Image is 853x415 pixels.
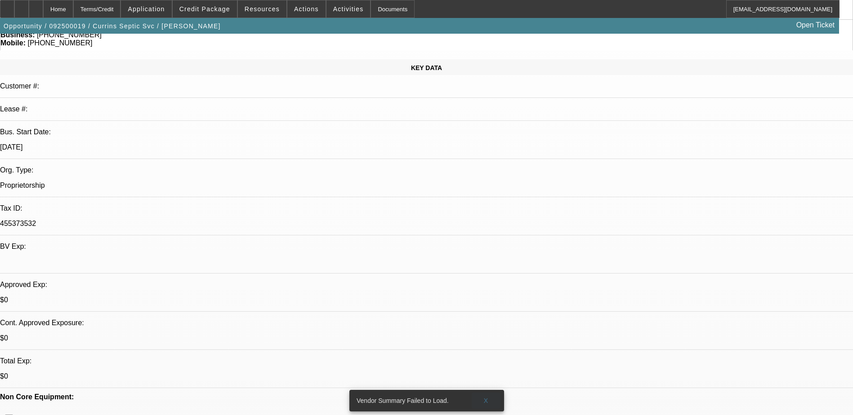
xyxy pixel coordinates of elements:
span: Activities [333,5,364,13]
span: Application [128,5,165,13]
div: Vendor Summary Failed to Load. [349,390,472,411]
a: Open Ticket [793,18,838,33]
button: Actions [287,0,326,18]
button: Application [121,0,171,18]
span: Opportunity / 092500019 / Currins Septic Svc / [PERSON_NAME] [4,22,221,30]
span: X [483,397,488,404]
span: Actions [294,5,319,13]
button: Credit Package [173,0,237,18]
strong: Mobile: [0,39,26,47]
button: Activities [326,0,371,18]
span: Resources [245,5,280,13]
span: KEY DATA [411,64,442,71]
button: X [472,393,500,409]
span: Credit Package [179,5,230,13]
span: [PHONE_NUMBER] [27,39,92,47]
button: Resources [238,0,286,18]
